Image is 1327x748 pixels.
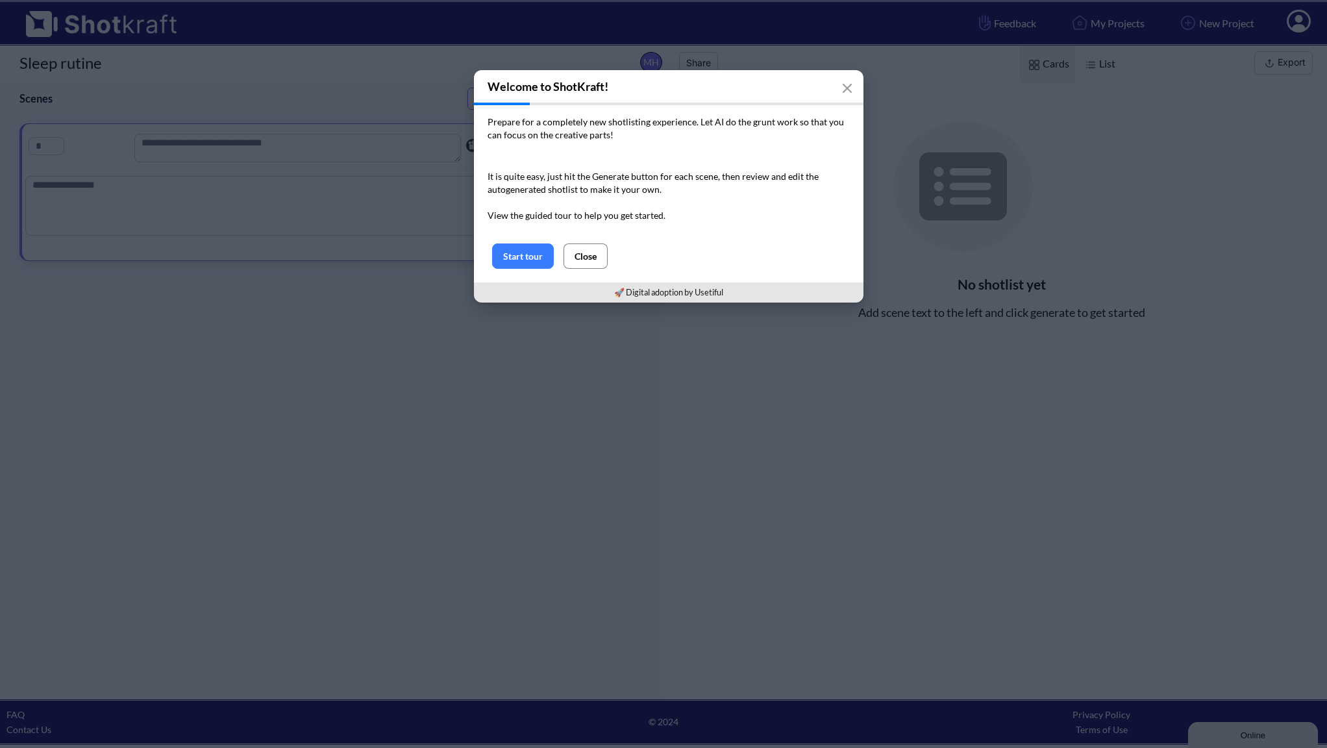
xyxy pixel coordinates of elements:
a: 🚀 Digital adoption by Usetiful [614,287,723,297]
button: Close [564,243,608,269]
span: Prepare for a completely new shotlisting experience. [488,116,699,127]
h3: Welcome to ShotKraft! [474,70,863,103]
div: Online [10,11,120,21]
button: Start tour [492,243,554,269]
p: It is quite easy, just hit the Generate button for each scene, then review and edit the autogener... [488,170,850,222]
